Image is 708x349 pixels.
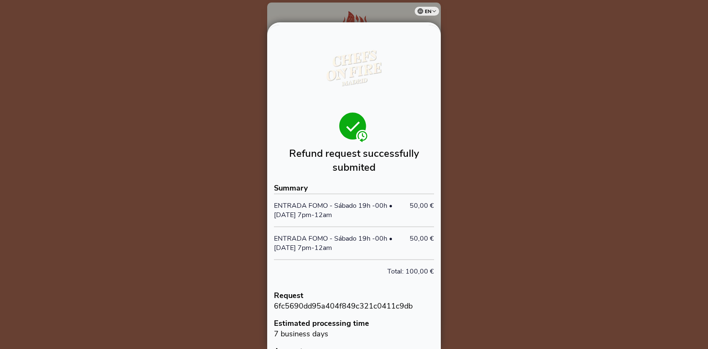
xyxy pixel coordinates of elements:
[274,183,434,193] h3: Summary
[274,147,434,174] h2: Refund request successfully submited
[274,290,434,301] h4: Request
[274,329,434,339] p: 7 business days
[410,234,434,252] div: 50,00 €
[274,201,410,220] div: ENTRADA FOMO - Sábado 19h -00h • [DATE] 7pm-12am
[410,201,434,220] div: 50,00 €
[387,267,434,276] div: Total: 100,00 €
[274,234,410,252] div: ENTRADA FOMO - Sábado 19h -00h • [DATE] 7pm-12am
[312,42,396,100] img: logo image
[274,318,434,329] h4: Estimated processing time
[274,301,434,311] p: 6fc5690dd95a404f849c321c0411c9db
